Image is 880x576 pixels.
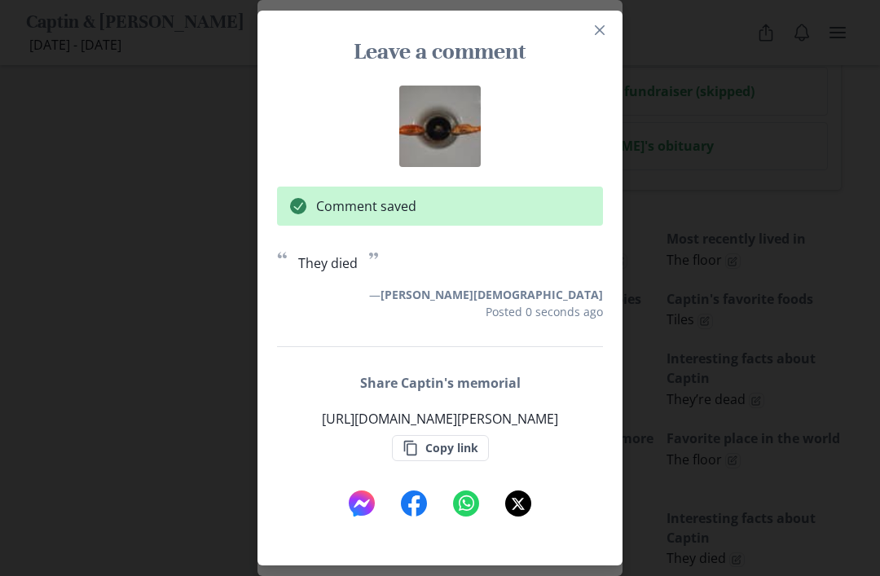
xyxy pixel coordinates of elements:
[369,303,603,320] p: Posted 0 seconds ago
[587,17,613,43] button: Close
[381,287,603,302] span: [PERSON_NAME][DEMOGRAPHIC_DATA]
[277,187,603,226] div: Comment saved
[399,86,481,167] img: Captin
[322,409,558,429] p: [URL][DOMAIN_NAME][PERSON_NAME]
[277,373,603,393] h2: Share Captin's memorial
[277,252,603,273] p: They died
[367,247,379,275] span: ”
[392,435,489,461] button: Copy link
[369,286,603,303] p: —
[290,37,590,66] h3: Leave a comment
[277,252,288,270] span: “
